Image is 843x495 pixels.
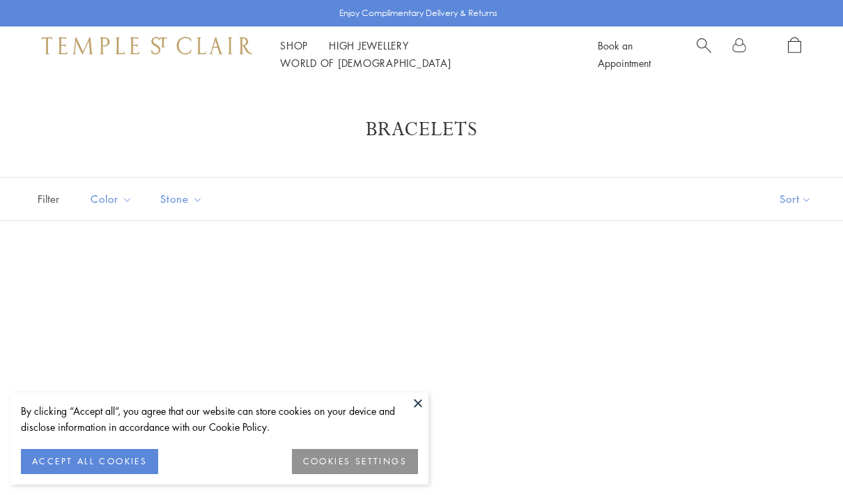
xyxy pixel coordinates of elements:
a: B41824-COSMOSM [569,256,808,495]
button: Show sort by [748,178,843,220]
h1: Bracelets [56,117,787,142]
button: Stone [150,183,213,215]
iframe: Gorgias live chat messenger [773,429,829,481]
nav: Main navigation [280,37,566,72]
p: Enjoy Complimentary Delivery & Returns [339,6,497,20]
a: High JewelleryHigh Jewellery [329,38,409,52]
a: World of [DEMOGRAPHIC_DATA]World of [DEMOGRAPHIC_DATA] [280,56,451,70]
span: Stone [153,190,213,208]
div: By clicking “Accept all”, you agree that our website can store cookies on your device and disclos... [21,403,418,435]
a: ShopShop [280,38,308,52]
a: Search [697,37,711,72]
img: Temple St. Clair [42,37,252,54]
a: Open Shopping Bag [788,37,801,72]
a: 18K Diamond Classic Eternity Bracelet [302,256,541,495]
button: COOKIES SETTINGS [292,449,418,474]
button: Color [80,183,143,215]
a: Book an Appointment [598,38,651,70]
button: ACCEPT ALL COOKIES [21,449,158,474]
span: Color [84,190,143,208]
a: 18K Rainbow Eternity Bracelet [35,256,274,495]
